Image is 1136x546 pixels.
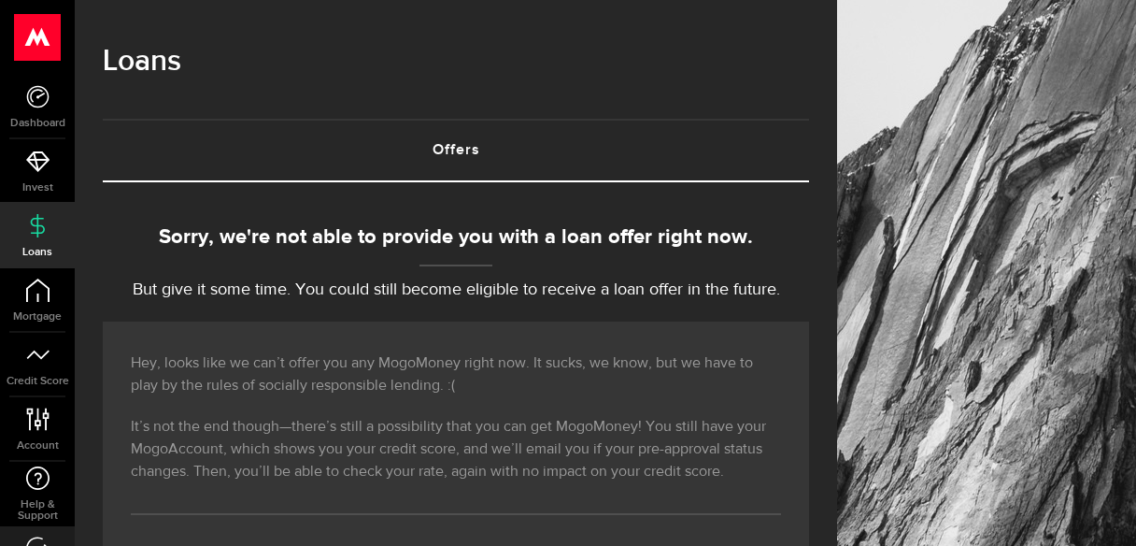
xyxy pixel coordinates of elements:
[103,37,809,86] h1: Loans
[103,223,809,253] div: Sorry, we're not able to provide you with a loan offer right now.
[131,352,781,397] p: Hey, looks like we can’t offer you any MogoMoney right now. It sucks, we know, but we have to pla...
[103,278,809,303] p: But give it some time. You could still become eligible to receive a loan offer in the future.
[131,416,781,483] p: It’s not the end though—there’s still a possibility that you can get MogoMoney! You still have yo...
[103,119,809,182] ul: Tabs Navigation
[1058,467,1136,546] iframe: LiveChat chat widget
[103,121,809,180] a: Offers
